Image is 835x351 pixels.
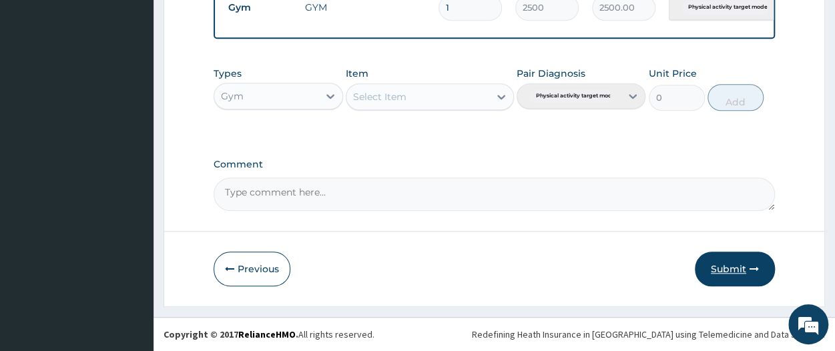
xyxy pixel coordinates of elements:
[346,67,368,80] label: Item
[708,84,764,111] button: Add
[517,67,585,80] label: Pair Diagnosis
[7,220,254,267] textarea: Type your message and hit 'Enter'
[214,159,775,170] label: Comment
[214,68,242,79] label: Types
[221,89,244,103] div: Gym
[472,328,825,341] div: Redefining Heath Insurance in [GEOGRAPHIC_DATA] using Telemedicine and Data Science!
[154,317,835,351] footer: All rights reserved.
[69,75,224,92] div: Chat with us now
[164,328,298,340] strong: Copyright © 2017 .
[214,252,290,286] button: Previous
[238,328,296,340] a: RelianceHMO
[25,67,54,100] img: d_794563401_company_1708531726252_794563401
[219,7,251,39] div: Minimize live chat window
[353,90,406,103] div: Select Item
[649,67,697,80] label: Unit Price
[77,96,184,231] span: We're online!
[695,252,775,286] button: Submit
